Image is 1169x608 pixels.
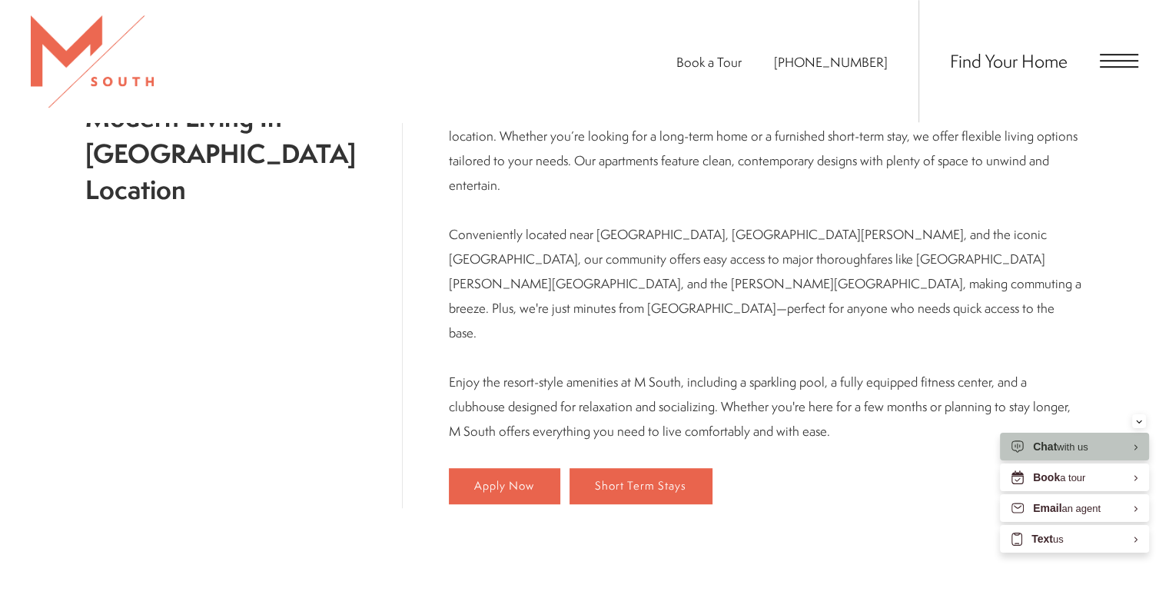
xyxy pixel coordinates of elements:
[595,480,686,493] span: Short Term Stays
[474,480,534,493] span: Apply Now
[774,53,888,71] span: [PHONE_NUMBER]
[449,99,1084,444] p: Welcome to [GEOGRAPHIC_DATA], where spacious, modern floor plans meet a prime [GEOGRAPHIC_DATA] l...
[31,15,154,108] img: MSouth
[449,468,560,505] a: Apply Now
[774,53,888,71] a: Call Us at 813-570-8014
[950,48,1068,73] a: Find Your Home
[676,53,742,71] a: Book a Tour
[1100,54,1138,68] button: Open Menu
[570,468,712,505] a: Short Term Stays
[85,99,356,208] h1: Modern Living In [GEOGRAPHIC_DATA] Location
